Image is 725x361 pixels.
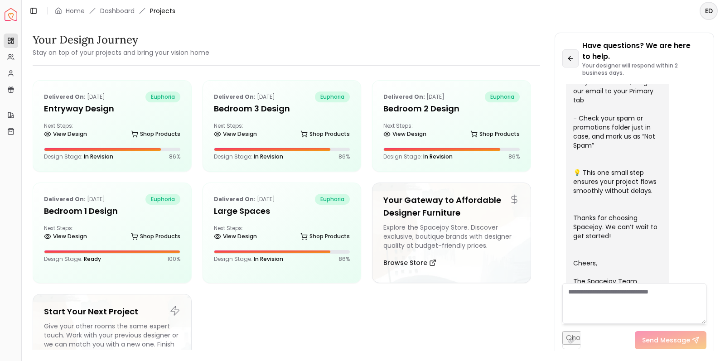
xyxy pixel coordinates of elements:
[44,128,87,140] a: View Design
[44,205,180,217] h5: Bedroom 1 design
[214,255,283,263] p: Design Stage:
[315,91,350,102] span: euphoria
[55,6,175,15] nav: breadcrumb
[383,128,426,140] a: View Design
[300,128,350,140] a: Shop Products
[131,230,180,243] a: Shop Products
[44,153,113,160] p: Design Stage:
[5,8,17,21] a: Spacejoy
[338,153,350,160] p: 86 %
[383,91,445,102] p: [DATE]
[383,102,520,115] h5: Bedroom 2 design
[470,128,520,140] a: Shop Products
[214,205,350,217] h5: Large Spaces
[214,122,350,140] div: Next Steps:
[44,230,87,243] a: View Design
[214,230,257,243] a: View Design
[338,255,350,263] p: 86 %
[315,194,350,205] span: euphoria
[44,322,180,358] div: Give your other rooms the same expert touch. Work with your previous designer or we can match you...
[383,93,425,101] b: Delivered on:
[44,195,86,203] b: Delivered on:
[145,91,180,102] span: euphoria
[84,255,101,263] span: Ready
[44,255,101,263] p: Design Stage:
[254,255,283,263] span: In Revision
[131,128,180,140] a: Shop Products
[44,225,180,243] div: Next Steps:
[44,102,180,115] h5: entryway design
[167,255,180,263] p: 100 %
[214,195,256,203] b: Delivered on:
[372,183,531,283] a: Your Gateway to Affordable Designer FurnitureExplore the Spacejoy Store. Discover exclusive, bout...
[44,122,180,140] div: Next Steps:
[44,305,180,318] h5: Start Your Next Project
[33,33,209,47] h3: Your Design Journey
[383,194,520,219] h5: Your Gateway to Affordable Designer Furniture
[169,153,180,160] p: 86 %
[150,6,175,15] span: Projects
[214,128,257,140] a: View Design
[701,3,717,19] span: ED
[214,225,350,243] div: Next Steps:
[383,153,453,160] p: Design Stage:
[84,153,113,160] span: In Revision
[214,194,275,205] p: [DATE]
[214,91,275,102] p: [DATE]
[44,93,86,101] b: Delivered on:
[254,153,283,160] span: In Revision
[300,230,350,243] a: Shop Products
[508,153,520,160] p: 86 %
[44,91,105,102] p: [DATE]
[383,122,520,140] div: Next Steps:
[214,93,256,101] b: Delivered on:
[100,6,135,15] a: Dashboard
[582,62,706,77] p: Your designer will respond within 2 business days.
[44,194,105,205] p: [DATE]
[700,2,718,20] button: ED
[214,153,283,160] p: Design Stage:
[423,153,453,160] span: In Revision
[33,48,209,57] small: Stay on top of your projects and bring your vision home
[383,254,436,272] button: Browse Store
[66,6,85,15] a: Home
[485,91,520,102] span: euphoria
[5,8,17,21] img: Spacejoy Logo
[383,223,520,250] div: Explore the Spacejoy Store. Discover exclusive, boutique brands with designer quality at budget-f...
[145,194,180,205] span: euphoria
[214,102,350,115] h5: Bedroom 3 design
[582,40,706,62] p: Have questions? We are here to help.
